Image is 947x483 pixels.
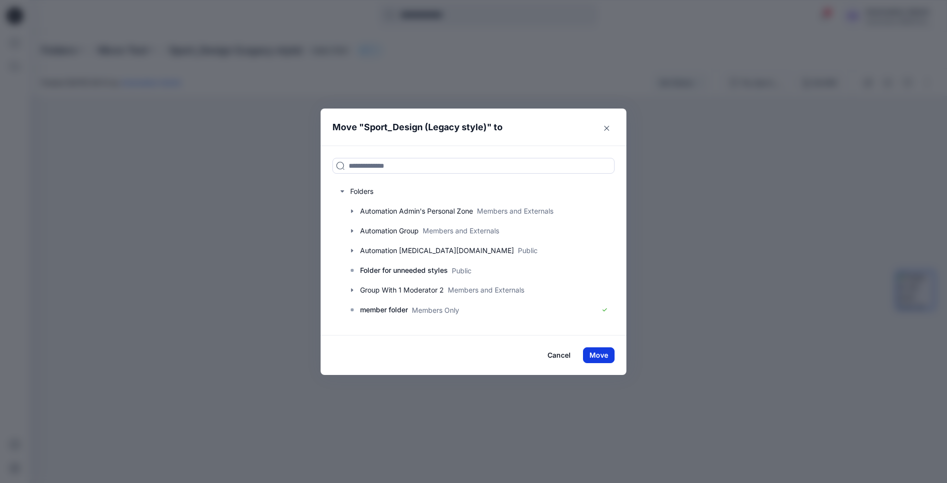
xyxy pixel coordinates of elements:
button: Move [583,347,615,363]
p: Members Only [412,305,459,315]
header: Move " " to [321,109,611,146]
p: Folder for unneeded styles [360,264,448,276]
button: Close [599,120,615,136]
p: member folder [360,304,408,316]
p: Sport_Design (Legacy style) [364,120,487,134]
button: Cancel [541,347,577,363]
p: Public [452,265,472,276]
